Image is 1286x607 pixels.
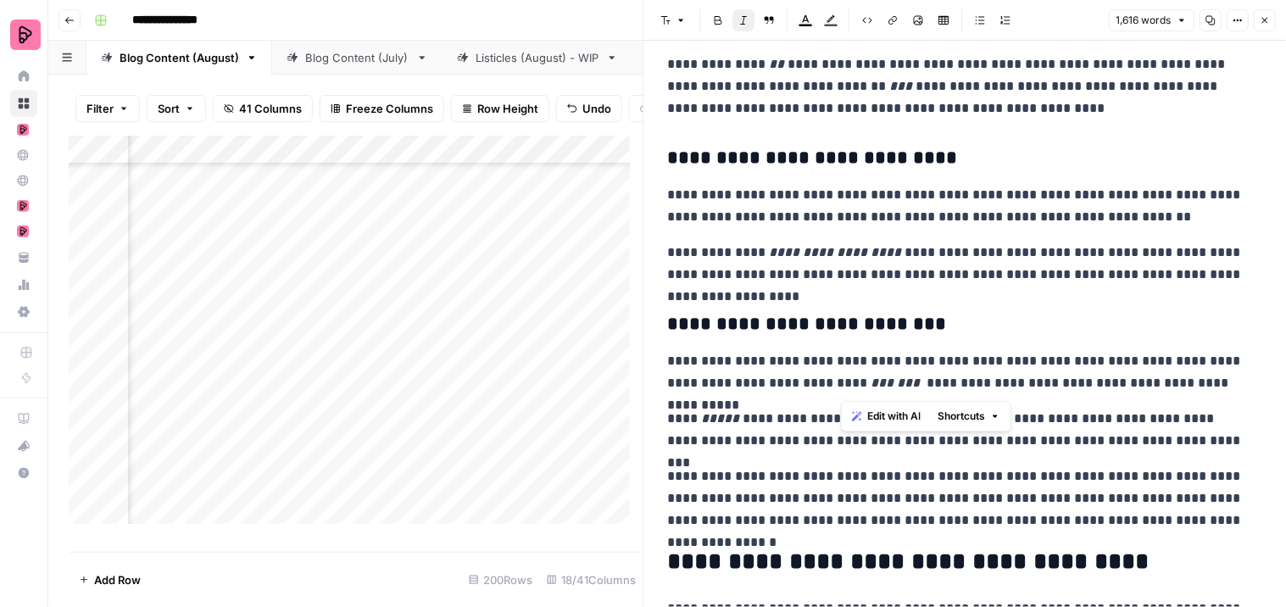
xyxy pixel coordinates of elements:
[582,100,611,117] span: Undo
[17,200,29,212] img: mhz6d65ffplwgtj76gcfkrq5icux
[11,433,36,459] div: What's new?
[305,49,409,66] div: Blog Content (July)
[451,95,549,122] button: Row Height
[320,95,444,122] button: Freeze Columns
[213,95,313,122] button: 41 Columns
[272,41,443,75] a: Blog Content (July)
[10,244,37,271] a: Your Data
[867,409,921,424] span: Edit with AI
[10,298,37,326] a: Settings
[10,432,37,459] button: What's new?
[10,459,37,487] button: Help + Support
[69,566,151,593] button: Add Row
[158,100,180,117] span: Sort
[1116,13,1172,28] span: 1,616 words
[86,100,114,117] span: Filter
[632,41,803,75] a: Blog Content (May)
[147,95,206,122] button: Sort
[556,95,622,122] button: Undo
[10,271,37,298] a: Usage
[938,409,985,424] span: Shortcuts
[86,41,272,75] a: Blog Content (August)
[10,405,37,432] a: AirOps Academy
[17,226,29,237] img: mhz6d65ffplwgtj76gcfkrq5icux
[346,100,433,117] span: Freeze Columns
[75,95,140,122] button: Filter
[239,100,302,117] span: 41 Columns
[10,19,41,50] img: Preply Logo
[120,49,239,66] div: Blog Content (August)
[17,124,29,136] img: mhz6d65ffplwgtj76gcfkrq5icux
[10,90,37,117] a: Browse
[476,49,599,66] div: Listicles (August) - WIP
[931,405,1007,427] button: Shortcuts
[10,14,37,56] button: Workspace: Preply
[845,405,927,427] button: Edit with AI
[462,566,540,593] div: 200 Rows
[10,63,37,90] a: Home
[477,100,538,117] span: Row Height
[443,41,632,75] a: Listicles (August) - WIP
[1109,9,1194,31] button: 1,616 words
[540,566,643,593] div: 18/41 Columns
[94,571,141,588] span: Add Row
